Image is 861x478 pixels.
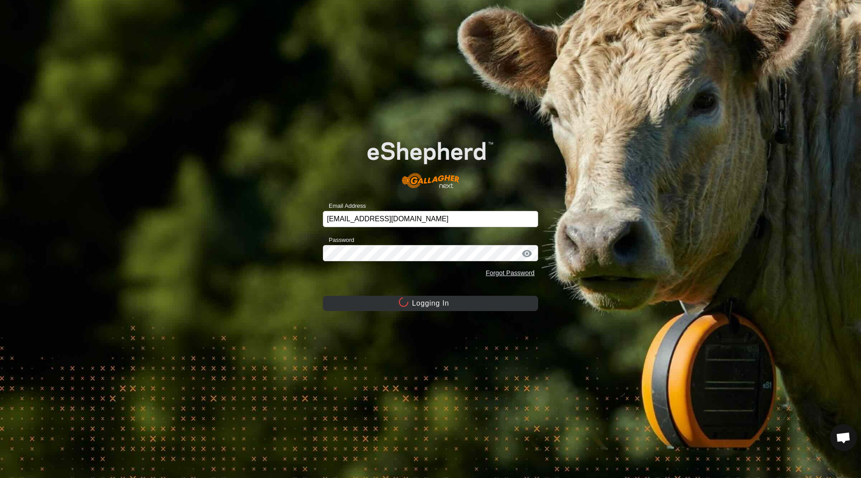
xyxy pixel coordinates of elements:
[344,124,517,197] img: E-shepherd Logo
[323,202,366,210] label: Email Address
[323,211,538,227] input: Email Address
[830,424,857,451] div: Open chat
[486,269,535,276] a: Forgot Password
[323,296,538,311] button: Logging In
[323,236,354,245] label: Password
